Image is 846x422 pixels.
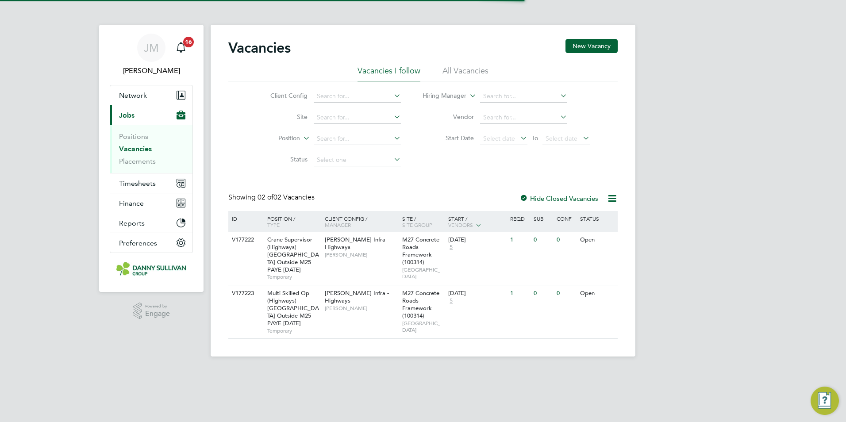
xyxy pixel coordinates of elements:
button: Jobs [110,105,192,125]
span: Temporary [267,273,320,280]
label: Client Config [257,92,308,100]
span: Engage [145,310,170,318]
li: All Vacancies [442,65,488,81]
span: Manager [325,221,351,228]
span: [PERSON_NAME] [325,251,398,258]
span: 5 [448,297,454,305]
span: 02 Vacancies [258,193,315,202]
label: Start Date [423,134,474,142]
label: Hiring Manager [415,92,466,100]
input: Search for... [480,111,567,124]
div: Status [578,211,616,226]
div: Jobs [110,125,192,173]
button: Reports [110,213,192,233]
span: [GEOGRAPHIC_DATA] [402,320,444,334]
label: Vendor [423,113,474,121]
a: Vacancies [119,145,152,153]
div: ID [230,211,261,226]
a: Placements [119,157,156,165]
button: Network [110,85,192,105]
div: 0 [554,285,577,302]
span: [PERSON_NAME] [325,305,398,312]
div: Position / [261,211,323,232]
span: [PERSON_NAME] Infra - Highways [325,236,389,251]
div: Sub [531,211,554,226]
span: 16 [183,37,194,47]
span: Crane Supervisor (Highways) [GEOGRAPHIC_DATA] Outside M25 PAYE [DATE] [267,236,319,273]
span: Type [267,221,280,228]
div: Site / [400,211,446,232]
div: 0 [531,285,554,302]
label: Site [257,113,308,121]
div: Conf [554,211,577,226]
div: Open [578,232,616,248]
div: 1 [508,285,531,302]
input: Search for... [314,90,401,103]
div: [DATE] [448,290,506,297]
button: Preferences [110,233,192,253]
span: Preferences [119,239,157,247]
a: Go to home page [110,262,193,276]
span: Select date [483,134,515,142]
a: 16 [172,34,190,62]
span: Jobs [119,111,135,119]
nav: Main navigation [99,25,204,292]
button: Finance [110,193,192,213]
div: Reqd [508,211,531,226]
label: Position [249,134,300,143]
span: Multi Skilled Op (Highways) [GEOGRAPHIC_DATA] Outside M25 PAYE [DATE] [267,289,319,327]
span: Select date [546,134,577,142]
span: [PERSON_NAME] Infra - Highways [325,289,389,304]
div: [DATE] [448,236,506,244]
span: JM [144,42,159,54]
label: Hide Closed Vacancies [519,194,598,203]
div: V177222 [230,232,261,248]
input: Search for... [314,133,401,145]
span: Jesse Mbayi [110,65,193,76]
li: Vacancies I follow [358,65,420,81]
input: Search for... [314,111,401,124]
span: Network [119,91,147,100]
div: Open [578,285,616,302]
div: Client Config / [323,211,400,232]
a: Powered byEngage [133,303,170,319]
span: To [529,132,541,144]
span: M27 Concrete Roads Framework (100314) [402,289,439,319]
span: Reports [119,219,145,227]
span: 5 [448,244,454,251]
div: V177223 [230,285,261,302]
span: [GEOGRAPHIC_DATA] [402,266,444,280]
a: JM[PERSON_NAME] [110,34,193,76]
span: 02 of [258,193,273,202]
span: Site Group [402,221,432,228]
button: New Vacancy [565,39,618,53]
div: 0 [531,232,554,248]
div: 1 [508,232,531,248]
div: Showing [228,193,316,202]
div: Start / [446,211,508,233]
input: Search for... [480,90,567,103]
h2: Vacancies [228,39,291,57]
span: Powered by [145,303,170,310]
button: Engage Resource Center [811,387,839,415]
span: M27 Concrete Roads Framework (100314) [402,236,439,266]
span: Finance [119,199,144,207]
button: Timesheets [110,173,192,193]
a: Positions [119,132,148,141]
span: Timesheets [119,179,156,188]
span: Vendors [448,221,473,228]
span: Temporary [267,327,320,334]
label: Status [257,155,308,163]
input: Select one [314,154,401,166]
div: 0 [554,232,577,248]
img: dannysullivan-logo-retina.png [116,262,186,276]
